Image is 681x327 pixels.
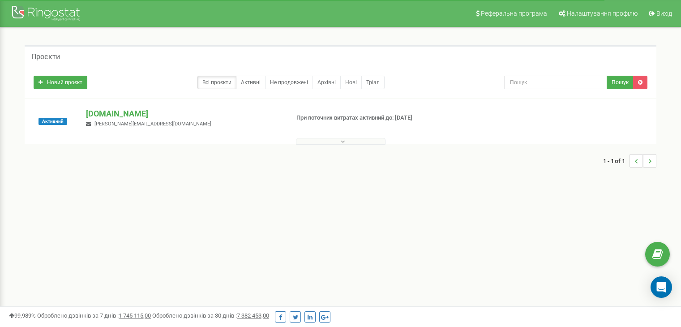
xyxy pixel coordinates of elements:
[237,312,269,319] u: 7 382 453,00
[313,76,341,89] a: Архівні
[504,76,607,89] input: Пошук
[94,121,211,127] span: [PERSON_NAME][EMAIL_ADDRESS][DOMAIN_NAME]
[656,10,672,17] span: Вихід
[197,76,236,89] a: Всі проєкти
[37,312,151,319] span: Оброблено дзвінків за 7 днів :
[607,76,634,89] button: Пошук
[119,312,151,319] u: 1 745 115,00
[31,53,60,61] h5: Проєкти
[9,312,36,319] span: 99,989%
[651,276,672,298] div: Open Intercom Messenger
[361,76,385,89] a: Тріал
[236,76,266,89] a: Активні
[265,76,313,89] a: Не продовжені
[567,10,638,17] span: Налаштування профілю
[152,312,269,319] span: Оброблено дзвінків за 30 днів :
[603,154,630,168] span: 1 - 1 of 1
[34,76,87,89] a: Новий проєкт
[39,118,67,125] span: Активний
[86,108,282,120] p: [DOMAIN_NAME]
[340,76,362,89] a: Нові
[481,10,547,17] span: Реферальна програма
[603,145,656,176] nav: ...
[296,114,440,122] p: При поточних витратах активний до: [DATE]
